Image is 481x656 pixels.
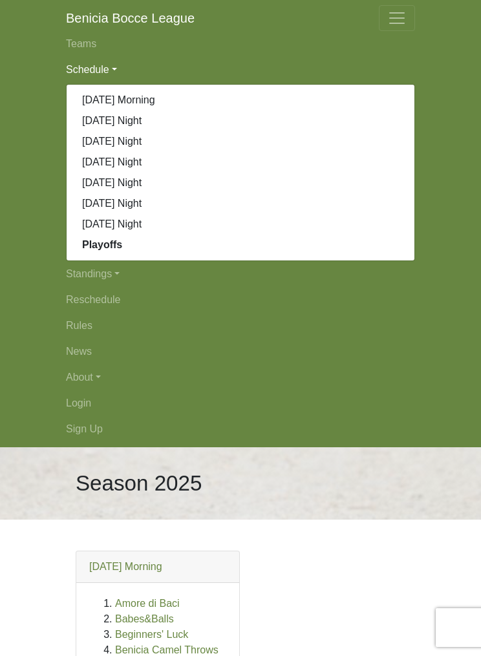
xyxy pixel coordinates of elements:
a: [DATE] Night [67,111,414,131]
a: Rules [66,313,415,339]
a: [DATE] Night [67,193,414,214]
a: [DATE] Night [67,214,414,235]
a: [DATE] Night [67,173,414,193]
a: About [66,365,415,390]
a: Reschedule [66,287,415,313]
a: Standings [66,261,415,287]
a: Login [66,390,415,416]
a: [DATE] Night [67,131,414,152]
h1: Season 2025 [76,471,202,496]
a: Schedule [66,57,415,83]
a: Teams [66,31,415,57]
a: News [66,339,415,365]
strong: Playoffs [82,239,122,250]
a: Playoffs [67,235,414,255]
a: Babes&Balls [115,613,174,624]
a: Benicia Bocce League [66,5,195,31]
button: Toggle navigation [379,5,415,31]
div: Schedule [66,84,415,261]
a: Sign Up [66,416,415,442]
a: Beginners' Luck [115,629,188,640]
a: [DATE] Morning [67,90,414,111]
a: Benicia Camel Throws [115,644,219,655]
a: Amore di Baci [115,598,180,609]
a: [DATE] Morning [89,561,162,572]
a: [DATE] Night [67,152,414,173]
